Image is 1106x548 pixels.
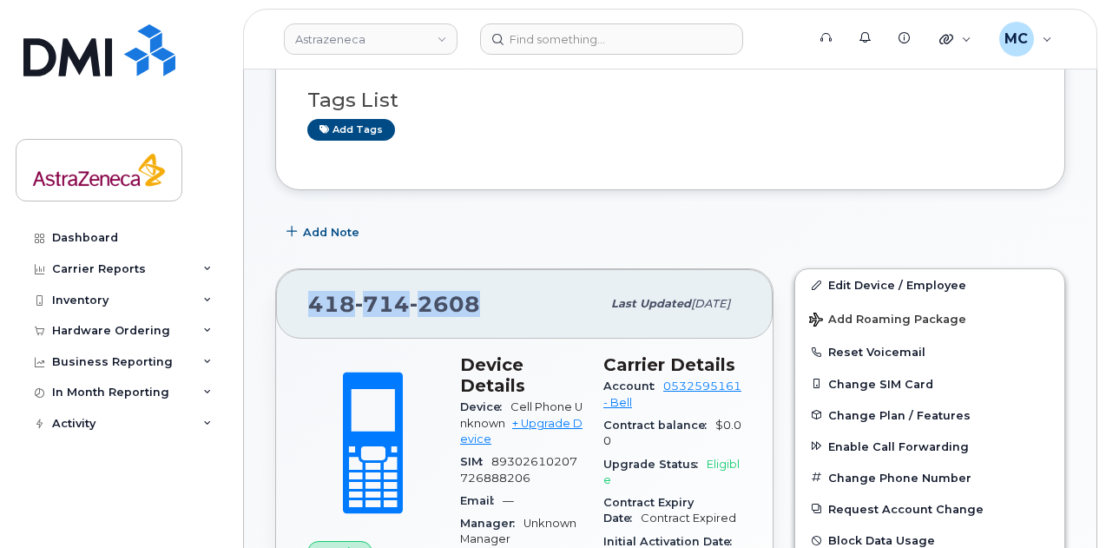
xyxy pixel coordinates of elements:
span: Account [603,380,663,393]
button: Add Note [275,216,374,248]
h3: Device Details [460,354,583,396]
h3: Tags List [307,89,1033,111]
a: Astrazeneca [284,23,458,55]
span: 2608 [410,291,480,317]
span: Upgrade Status [603,458,707,471]
span: MC [1004,29,1028,50]
button: Change SIM Card [795,368,1064,399]
span: Contract balance [603,419,715,432]
span: Device [460,400,510,413]
a: Edit Device / Employee [795,269,1064,300]
span: 89302610207726888206 [460,455,577,484]
div: Quicklinks [927,22,984,56]
span: Enable Call Forwarding [828,439,969,452]
a: 0532595161 - Bell [603,380,741,408]
span: SIM [460,455,491,468]
span: Eligible [603,458,740,486]
span: Initial Activation Date [603,535,741,548]
a: + Upgrade Device [460,417,583,446]
span: Contract Expiry Date [603,496,694,525]
span: Change Plan / Features [828,408,971,421]
a: Add tags [307,119,395,141]
span: Email [460,494,503,507]
input: Find something... [480,23,743,55]
span: [DATE] [691,297,730,310]
span: Manager [460,517,523,530]
span: Cell Phone Unknown [460,400,583,429]
span: Add Roaming Package [809,313,966,329]
span: — [503,494,514,507]
span: 418 [308,291,480,317]
span: 714 [355,291,410,317]
span: Contract Expired [641,512,736,525]
span: Add Note [303,224,359,241]
button: Change Plan / Features [795,399,1064,431]
button: Reset Voicemail [795,336,1064,367]
div: Marlo Cabansag [987,22,1064,56]
span: Last updated [611,297,691,310]
button: Request Account Change [795,493,1064,525]
button: Enable Call Forwarding [795,431,1064,462]
button: Change Phone Number [795,462,1064,493]
h3: Carrier Details [603,354,741,375]
button: Add Roaming Package [795,300,1064,336]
